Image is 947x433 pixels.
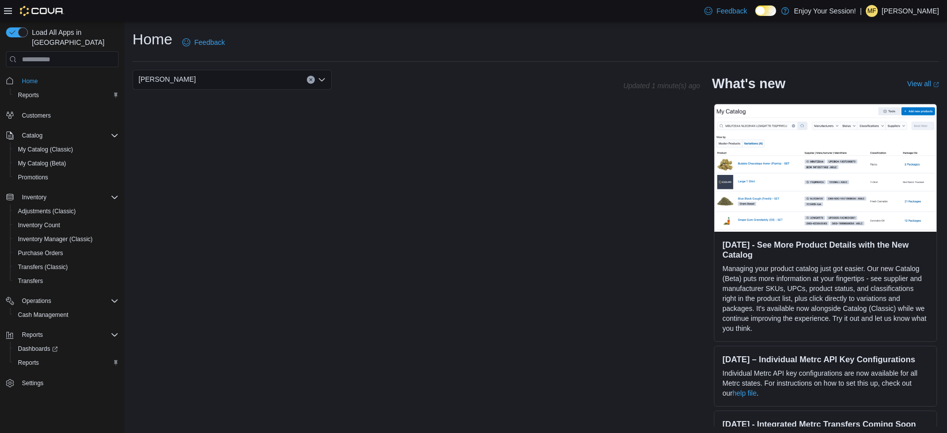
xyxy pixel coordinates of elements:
span: My Catalog (Beta) [14,157,119,169]
svg: External link [933,82,939,88]
p: Managing your product catalog just got easier. Our new Catalog (Beta) puts more information at yo... [722,264,929,333]
span: Inventory Count [18,221,60,229]
span: Settings [18,377,119,389]
span: Inventory [18,191,119,203]
button: Operations [2,294,123,308]
button: Customers [2,108,123,123]
span: Transfers (Classic) [18,263,68,271]
p: [PERSON_NAME] [882,5,939,17]
button: Clear input [307,76,315,84]
button: My Catalog (Classic) [10,143,123,156]
button: Inventory [2,190,123,204]
a: Home [18,75,42,87]
button: Reports [18,329,47,341]
span: [PERSON_NAME] [138,73,196,85]
span: Dashboards [18,345,58,353]
span: Cash Management [14,309,119,321]
button: My Catalog (Beta) [10,156,123,170]
span: Reports [18,91,39,99]
span: Inventory [22,193,46,201]
button: Open list of options [318,76,326,84]
span: Load All Apps in [GEOGRAPHIC_DATA] [28,27,119,47]
a: Transfers [14,275,47,287]
button: Inventory Count [10,218,123,232]
span: Inventory Manager (Classic) [14,233,119,245]
a: Promotions [14,171,52,183]
span: Reports [14,357,119,369]
p: | [860,5,862,17]
span: Catalog [18,130,119,142]
span: Adjustments (Classic) [14,205,119,217]
span: Catalog [22,132,42,140]
a: help file [733,389,757,397]
span: Inventory Manager (Classic) [18,235,93,243]
button: Settings [2,376,123,390]
span: Customers [22,112,51,120]
span: My Catalog (Classic) [14,144,119,155]
h3: [DATE] - Integrated Metrc Transfers Coming Soon [722,419,929,429]
span: Promotions [14,171,119,183]
nav: Complex example [6,69,119,416]
a: Purchase Orders [14,247,67,259]
button: Purchase Orders [10,246,123,260]
img: Cova [20,6,64,16]
span: Purchase Orders [18,249,63,257]
a: Adjustments (Classic) [14,205,80,217]
a: Settings [18,377,47,389]
a: My Catalog (Beta) [14,157,70,169]
a: My Catalog (Classic) [14,144,77,155]
a: Inventory Count [14,219,64,231]
span: Operations [18,295,119,307]
span: MF [867,5,876,17]
button: Cash Management [10,308,123,322]
button: Home [2,73,123,88]
span: Operations [22,297,51,305]
span: Transfers [18,277,43,285]
a: Feedback [700,1,751,21]
span: Reports [14,89,119,101]
button: Catalog [2,129,123,143]
span: Dashboards [14,343,119,355]
span: Reports [22,331,43,339]
span: Purchase Orders [14,247,119,259]
span: Home [22,77,38,85]
a: Reports [14,357,43,369]
span: My Catalog (Classic) [18,145,73,153]
input: Dark Mode [755,5,776,16]
button: Reports [2,328,123,342]
h3: [DATE] - See More Product Details with the New Catalog [722,240,929,260]
span: Customers [18,109,119,122]
button: Operations [18,295,55,307]
a: View allExternal link [907,80,939,88]
span: Reports [18,329,119,341]
button: Reports [10,88,123,102]
div: Mitchell Froom [866,5,878,17]
button: Inventory Manager (Classic) [10,232,123,246]
button: Transfers [10,274,123,288]
span: Cash Management [18,311,68,319]
p: Enjoy Your Session! [794,5,856,17]
span: Transfers [14,275,119,287]
button: Adjustments (Classic) [10,204,123,218]
a: Cash Management [14,309,72,321]
a: Reports [14,89,43,101]
h1: Home [133,29,172,49]
button: Inventory [18,191,50,203]
h2: What's new [712,76,785,92]
button: Transfers (Classic) [10,260,123,274]
a: Dashboards [14,343,62,355]
a: Inventory Manager (Classic) [14,233,97,245]
h3: [DATE] – Individual Metrc API Key Configurations [722,354,929,364]
span: Settings [22,379,43,387]
span: Promotions [18,173,48,181]
button: Catalog [18,130,46,142]
a: Dashboards [10,342,123,356]
span: Feedback [194,37,225,47]
a: Transfers (Classic) [14,261,72,273]
span: Reports [18,359,39,367]
button: Promotions [10,170,123,184]
span: Transfers (Classic) [14,261,119,273]
span: Adjustments (Classic) [18,207,76,215]
a: Customers [18,110,55,122]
